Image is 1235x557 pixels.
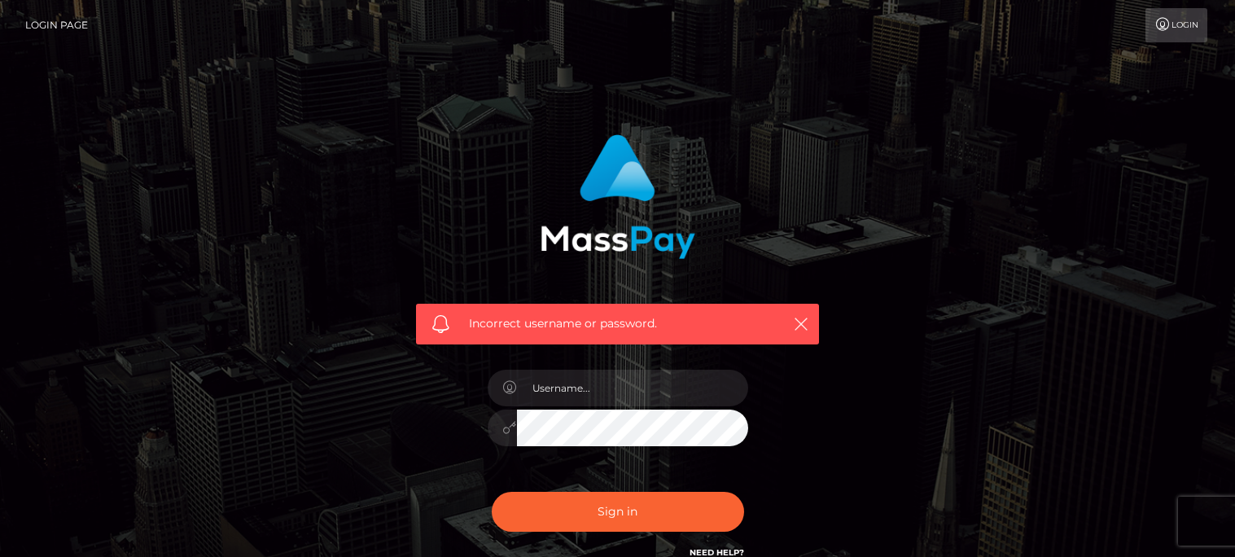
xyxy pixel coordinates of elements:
[492,492,744,532] button: Sign in
[1145,8,1207,42] a: Login
[517,370,748,406] input: Username...
[25,8,88,42] a: Login Page
[469,315,766,332] span: Incorrect username or password.
[541,134,695,259] img: MassPay Login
